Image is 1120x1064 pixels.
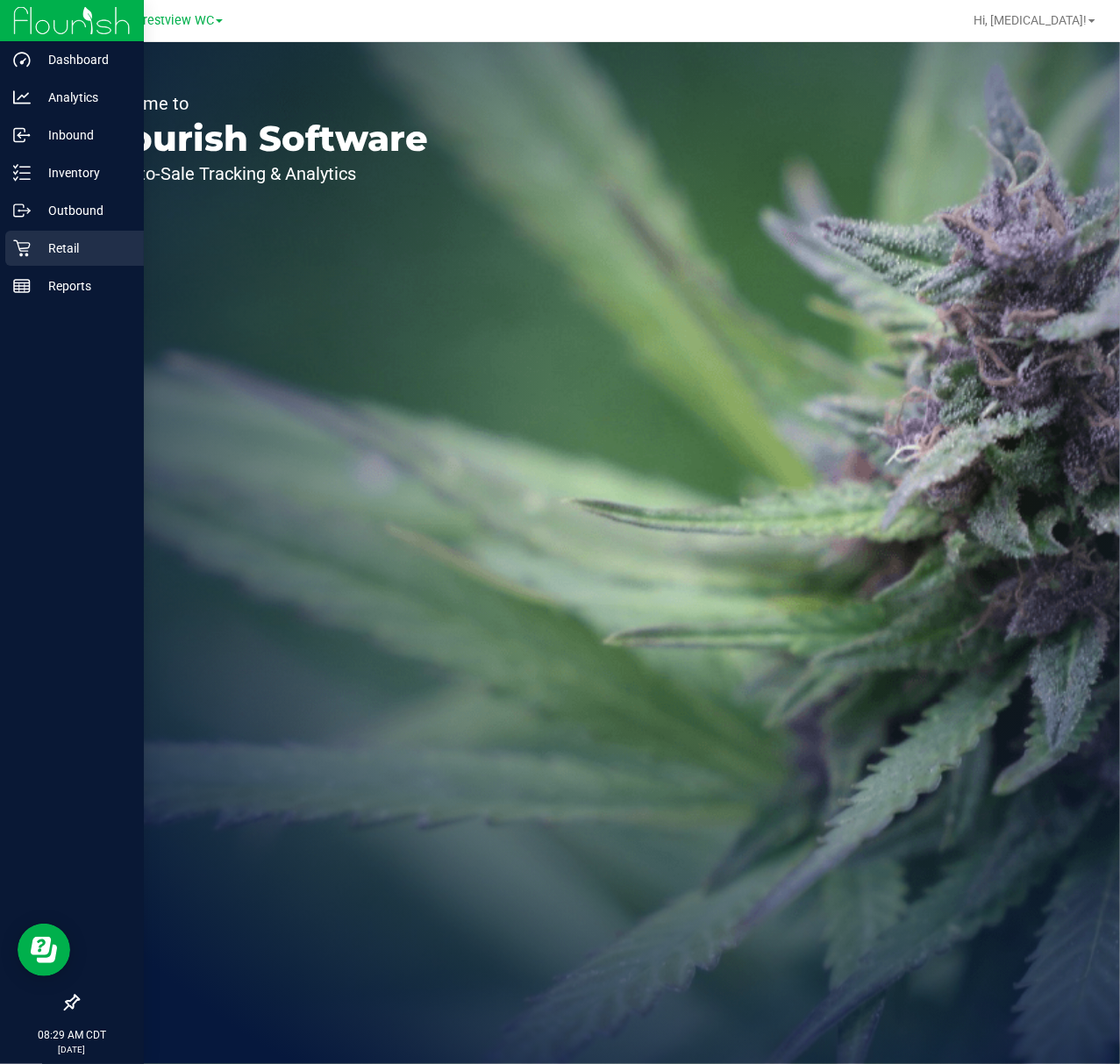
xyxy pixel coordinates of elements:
p: Analytics [31,87,136,108]
p: Seed-to-Sale Tracking & Analytics [95,165,428,182]
p: [DATE] [8,1043,136,1056]
inline-svg: Outbound [13,202,31,219]
p: Reports [31,275,136,296]
inline-svg: Inventory [13,164,31,182]
p: Retail [31,238,136,259]
inline-svg: Inbound [13,126,31,144]
p: Outbound [31,200,136,221]
p: Dashboard [31,49,136,70]
span: Crestview WC [135,13,214,28]
inline-svg: Analytics [13,89,31,106]
inline-svg: Dashboard [13,51,31,68]
inline-svg: Retail [13,239,31,257]
p: Flourish Software [95,121,428,156]
span: Hi, [MEDICAL_DATA]! [974,13,1087,27]
p: Inventory [31,162,136,183]
p: 08:29 AM CDT [8,1027,136,1043]
inline-svg: Reports [13,277,31,295]
p: Inbound [31,125,136,146]
p: Welcome to [95,95,428,112]
iframe: Resource center [18,924,70,976]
